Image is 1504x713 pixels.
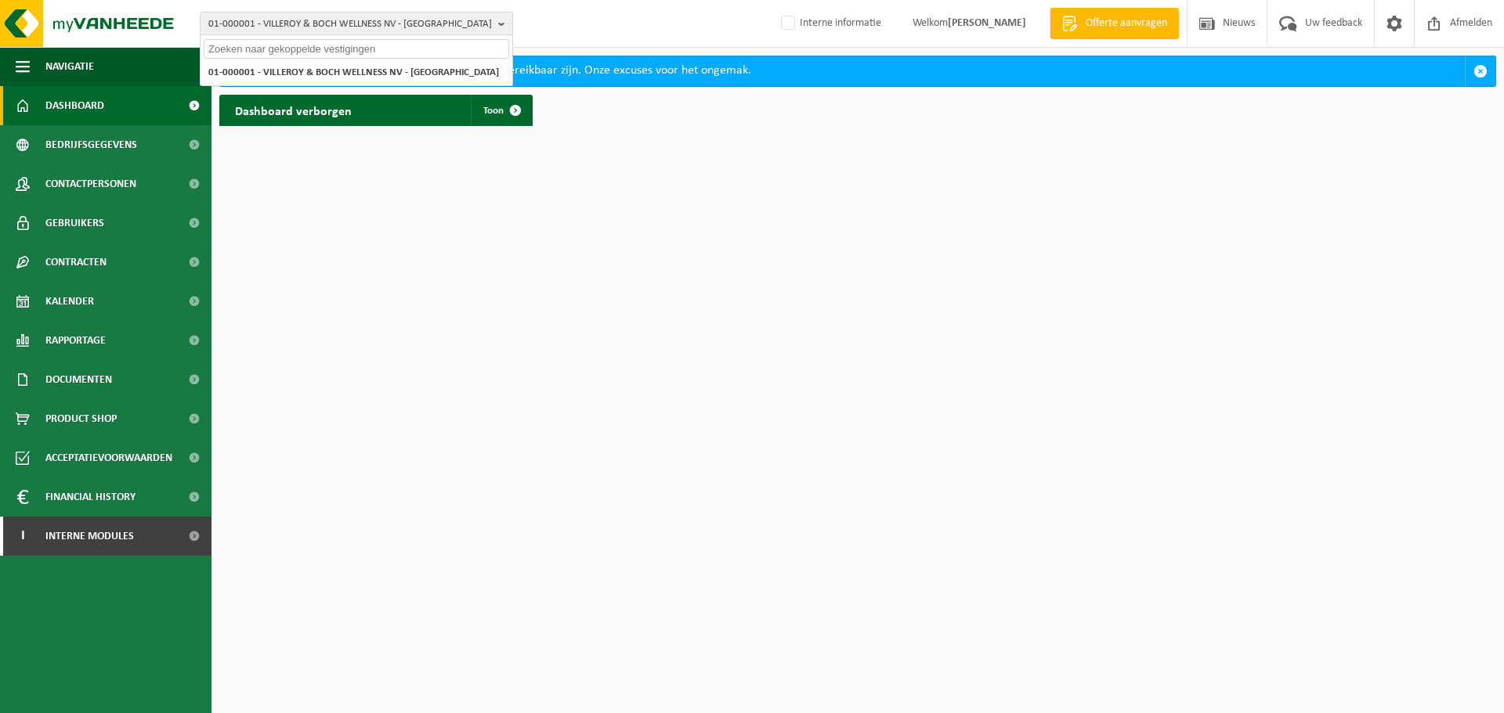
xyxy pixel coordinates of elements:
span: 01-000001 - VILLEROY & BOCH WELLNESS NV - [GEOGRAPHIC_DATA] [208,13,492,36]
label: Interne informatie [778,12,881,35]
span: I [16,517,30,556]
span: Dashboard [45,86,104,125]
strong: [PERSON_NAME] [948,17,1026,29]
a: Toon [471,95,531,126]
span: Contracten [45,243,107,282]
span: Offerte aanvragen [1082,16,1171,31]
div: Deze avond zal MyVanheede van 18u tot 21u niet bereikbaar zijn. Onze excuses voor het ongemak. [248,56,1465,86]
span: Product Shop [45,399,117,438]
span: Toon [483,106,504,116]
span: Bedrijfsgegevens [45,125,137,164]
span: Interne modules [45,517,134,556]
h2: Dashboard verborgen [219,95,367,125]
span: Acceptatievoorwaarden [45,438,172,477]
button: 01-000001 - VILLEROY & BOCH WELLNESS NV - [GEOGRAPHIC_DATA] [200,12,513,35]
a: Offerte aanvragen [1050,8,1179,39]
span: Rapportage [45,321,106,360]
span: Gebruikers [45,203,104,243]
strong: 01-000001 - VILLEROY & BOCH WELLNESS NV - [GEOGRAPHIC_DATA] [208,67,499,77]
span: Kalender [45,282,94,321]
input: Zoeken naar gekoppelde vestigingen [204,39,509,59]
span: Navigatie [45,47,94,86]
span: Contactpersonen [45,164,136,203]
span: Documenten [45,360,112,399]
span: Financial History [45,477,136,517]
